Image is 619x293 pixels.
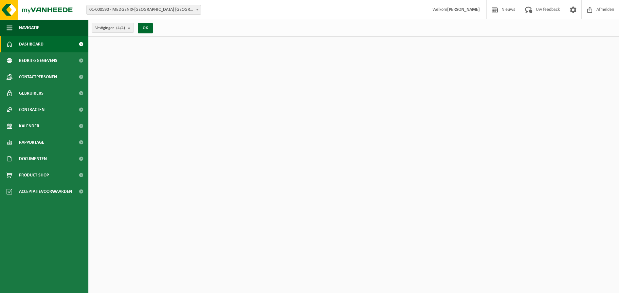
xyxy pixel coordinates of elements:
span: Vestigingen [95,23,125,33]
strong: [PERSON_NAME] [447,7,480,12]
span: Bedrijfsgegevens [19,52,57,69]
button: Vestigingen(4/4) [92,23,134,33]
span: Documenten [19,151,47,167]
span: Dashboard [19,36,44,52]
span: 01-000590 - MEDGENIX-BENELUX NV - WEVELGEM [87,5,201,14]
span: Product Shop [19,167,49,183]
count: (4/4) [116,26,125,30]
span: Acceptatievoorwaarden [19,183,72,200]
span: 01-000590 - MEDGENIX-BENELUX NV - WEVELGEM [86,5,201,15]
span: Navigatie [19,20,39,36]
span: Contactpersonen [19,69,57,85]
span: Kalender [19,118,39,134]
span: Gebruikers [19,85,44,101]
span: Contracten [19,101,45,118]
button: OK [138,23,153,33]
span: Rapportage [19,134,44,151]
